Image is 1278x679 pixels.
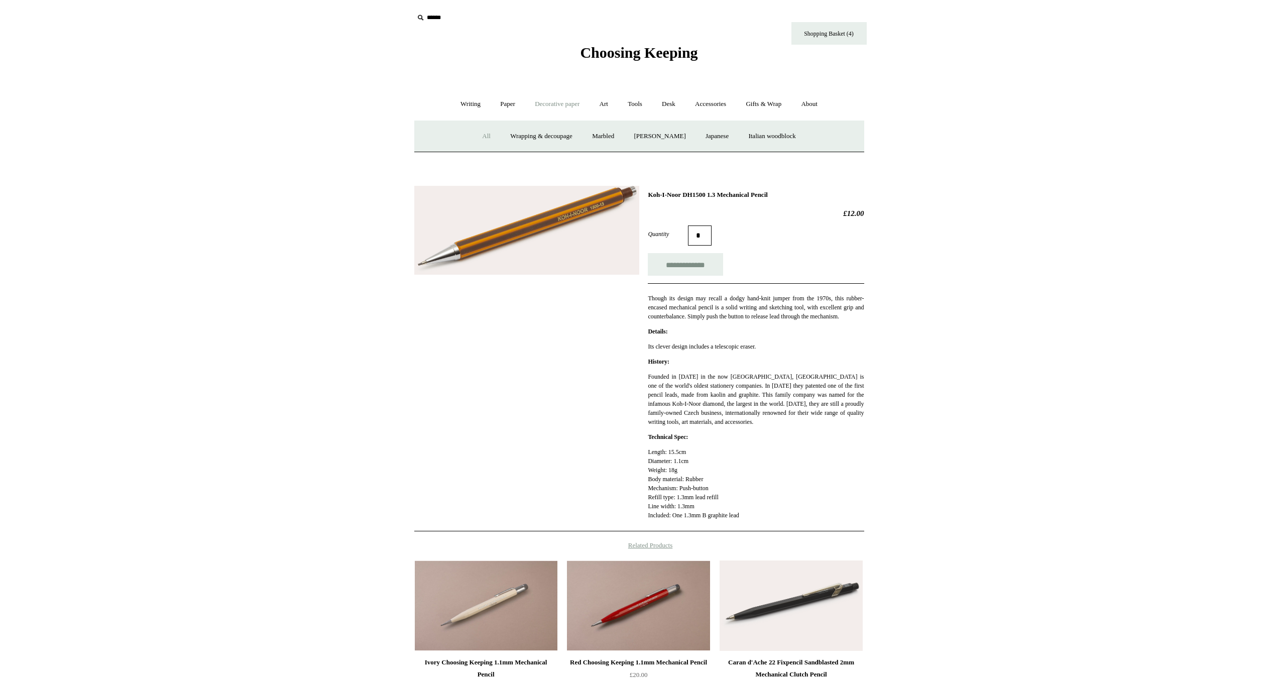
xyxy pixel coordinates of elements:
strong: Technical Spec: [648,433,688,440]
a: All [473,123,500,150]
a: Ivory Choosing Keeping 1.1mm Mechanical Pencil Ivory Choosing Keeping 1.1mm Mechanical Pencil [415,560,557,651]
img: Koh-I-Noor DH1500 1.3 Mechanical Pencil [414,186,639,275]
a: About [792,91,827,118]
h2: £12.00 [648,209,864,218]
a: Desk [653,91,684,118]
a: Red Choosing Keeping 1.1mm Mechanical Pencil Red Choosing Keeping 1.1mm Mechanical Pencil [567,560,710,651]
p: Its clever design includes a telescopic eraser. [648,342,864,351]
a: Paper [491,91,524,118]
a: Choosing Keeping [580,52,698,59]
a: Wrapping & decoupage [501,123,582,150]
div: Red Choosing Keeping 1.1mm Mechanical Pencil [569,656,707,668]
strong: History: [648,358,669,365]
p: Founded in [DATE] in the now [GEOGRAPHIC_DATA], [GEOGRAPHIC_DATA] is one of the world's oldest st... [648,372,864,426]
a: [PERSON_NAME] [625,123,694,150]
a: Tools [619,91,651,118]
a: Caran d'Ache 22 Fixpencil Sandblasted 2mm Mechanical Clutch Pencil Caran d'Ache 22 Fixpencil Sand... [720,560,862,651]
a: Italian woodblock [739,123,804,150]
a: Shopping Basket (4) [791,22,867,45]
a: Decorative paper [526,91,589,118]
label: Quantity [648,230,688,239]
h1: Koh-I-Noor DH1500 1.3 Mechanical Pencil [648,191,864,199]
img: Red Choosing Keeping 1.1mm Mechanical Pencil [567,560,710,651]
span: Choosing Keeping [580,44,698,61]
p: Though its design may recall a dodgy hand-knit jumper from the 1970s, this rubber-encased mechani... [648,294,864,321]
p: Length: 15.5cm Diameter: 1.1cm Weight: 18g Body material: Rubber Mechanism: Push-button Refill ty... [648,447,864,520]
strong: Details: [648,328,667,335]
h4: Related Products [388,541,890,549]
a: Japanese [696,123,738,150]
span: £20.00 [630,671,648,678]
a: Accessories [686,91,735,118]
a: Art [591,91,617,118]
a: Marbled [583,123,623,150]
img: Caran d'Ache 22 Fixpencil Sandblasted 2mm Mechanical Clutch Pencil [720,560,862,651]
a: Gifts & Wrap [737,91,790,118]
a: Writing [451,91,490,118]
img: Ivory Choosing Keeping 1.1mm Mechanical Pencil [415,560,557,651]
